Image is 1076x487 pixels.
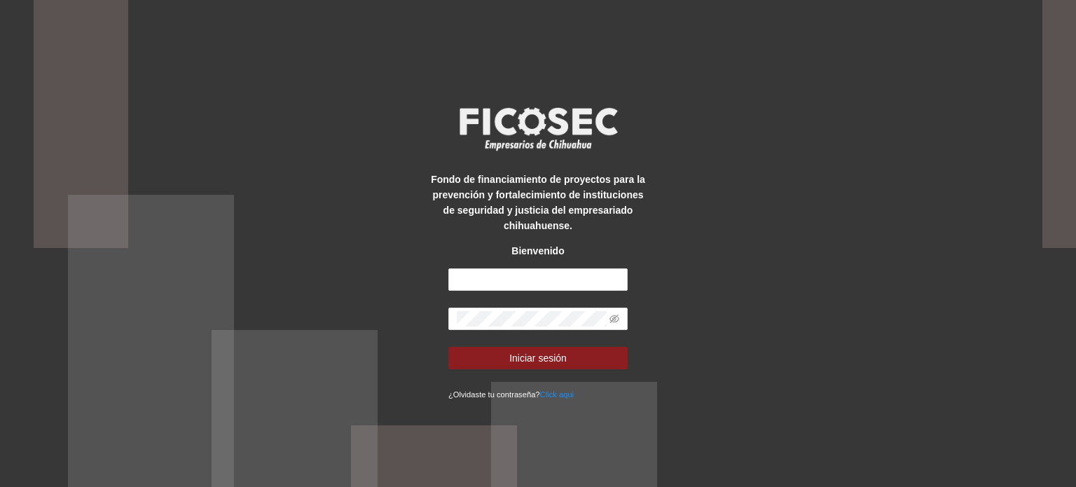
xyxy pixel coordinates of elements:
[609,314,619,324] span: eye-invisible
[540,390,574,399] a: Click aqui
[450,103,626,155] img: logo
[511,245,564,256] strong: Bienvenido
[431,174,645,231] strong: Fondo de financiamiento de proyectos para la prevención y fortalecimiento de instituciones de seg...
[509,350,567,366] span: Iniciar sesión
[448,390,574,399] small: ¿Olvidaste tu contraseña?
[448,347,628,369] button: Iniciar sesión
